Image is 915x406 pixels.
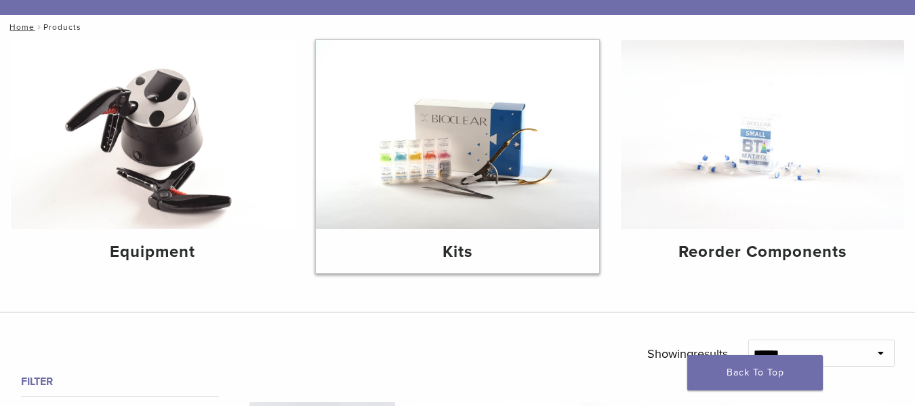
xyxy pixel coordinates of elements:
[11,40,294,273] a: Equipment
[687,355,823,390] a: Back To Top
[632,240,893,264] h4: Reorder Components
[647,340,728,368] p: Showing results
[621,40,904,273] a: Reorder Components
[22,240,283,264] h4: Equipment
[316,40,599,229] img: Kits
[621,40,904,229] img: Reorder Components
[21,373,219,390] h4: Filter
[316,40,599,273] a: Kits
[11,40,294,229] img: Equipment
[35,24,43,31] span: /
[5,22,35,32] a: Home
[327,240,588,264] h4: Kits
